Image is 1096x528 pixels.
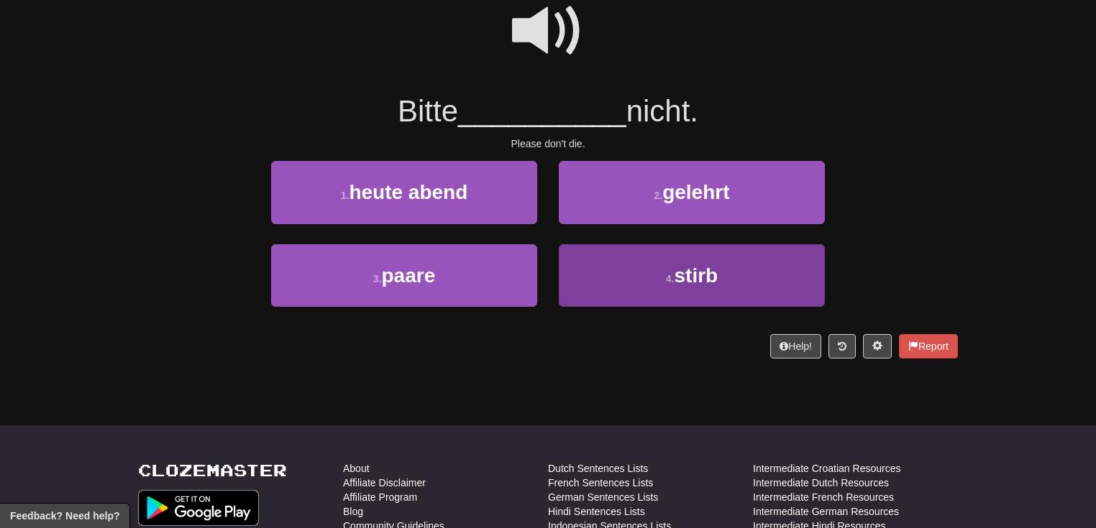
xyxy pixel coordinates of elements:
button: 2.gelehrt [559,161,825,223]
a: Affiliate Program [343,490,417,504]
a: Intermediate French Resources [753,490,894,504]
a: Intermediate Croatian Resources [753,461,900,476]
a: Hindi Sentences Lists [548,504,645,519]
span: heute abend [349,181,467,203]
span: stirb [675,264,718,287]
button: 4.stirb [559,244,825,307]
a: Clozemaster [138,461,287,479]
a: Intermediate Dutch Resources [753,476,889,490]
img: Get it on Google Play [138,490,259,526]
span: gelehrt [662,181,729,203]
div: Please don't die. [138,136,958,151]
a: Intermediate German Resources [753,504,899,519]
a: German Sentences Lists [548,490,658,504]
a: About [343,461,370,476]
a: Dutch Sentences Lists [548,461,648,476]
button: 3.paare [271,244,537,307]
small: 2 . [654,190,662,201]
span: nicht. [626,94,698,128]
button: Round history (alt+y) [828,334,856,358]
a: Blog [343,504,363,519]
button: Help! [770,334,821,358]
small: 4 . [666,273,675,284]
button: 1.heute abend [271,161,537,223]
span: Open feedback widget [10,509,119,523]
small: 3 . [373,273,382,284]
span: paare [381,264,435,287]
span: Bitte [398,94,458,128]
span: __________ [458,94,626,128]
a: French Sentences Lists [548,476,653,490]
a: Affiliate Disclaimer [343,476,426,490]
button: Report [899,334,958,358]
small: 1 . [341,190,350,201]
